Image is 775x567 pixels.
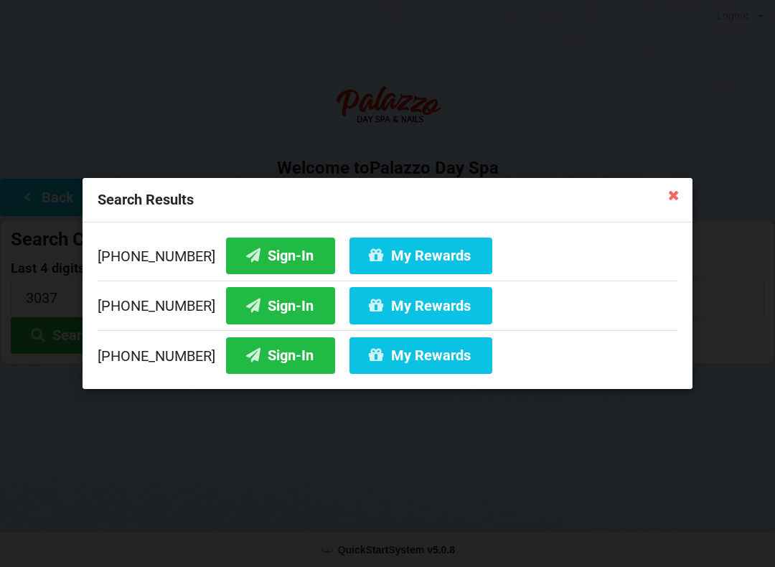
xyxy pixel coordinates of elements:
[349,337,492,374] button: My Rewards
[349,287,492,324] button: My Rewards
[98,238,677,281] div: [PHONE_NUMBER]
[349,238,492,274] button: My Rewards
[98,330,677,374] div: [PHONE_NUMBER]
[226,238,335,274] button: Sign-In
[226,287,335,324] button: Sign-In
[83,178,692,222] div: Search Results
[98,281,677,331] div: [PHONE_NUMBER]
[226,337,335,374] button: Sign-In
